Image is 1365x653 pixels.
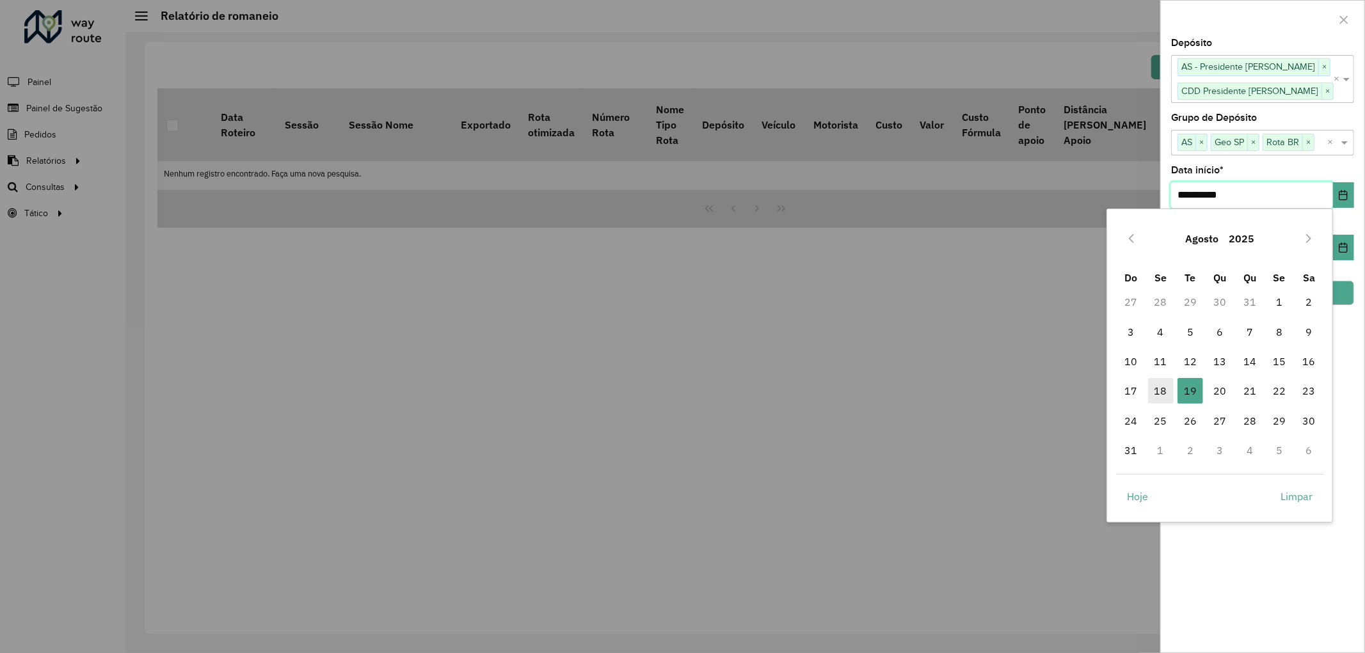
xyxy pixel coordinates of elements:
td: 21 [1235,376,1265,405]
span: 31 [1118,437,1144,463]
span: 28 [1237,408,1263,434]
span: 21 [1237,378,1263,404]
span: Geo SP [1211,134,1247,150]
span: 6 [1207,319,1233,345]
td: 15 [1265,347,1294,376]
span: Hoje [1127,489,1148,504]
span: 3 [1118,319,1144,345]
td: 9 [1294,317,1323,346]
span: 24 [1118,408,1144,434]
span: 18 [1148,378,1174,404]
span: × [1318,59,1330,75]
td: 28 [1235,406,1265,436]
span: 4 [1148,319,1174,345]
td: 11 [1146,347,1176,376]
span: × [1195,135,1207,150]
span: 26 [1177,408,1203,434]
span: Se [1273,271,1286,284]
div: Choose Date [1106,208,1333,523]
td: 24 [1116,406,1145,436]
label: Grupo de Depósito [1171,110,1257,125]
td: 1 [1146,436,1176,465]
span: Te [1185,271,1196,284]
button: Choose Date [1333,235,1354,260]
td: 12 [1176,347,1205,376]
span: Do [1124,271,1137,284]
span: 10 [1118,349,1144,374]
span: 30 [1297,408,1322,434]
label: Data início [1171,162,1224,178]
td: 25 [1146,406,1176,436]
span: 7 [1237,319,1263,345]
td: 1 [1265,287,1294,317]
td: 30 [1205,287,1234,317]
span: Qu [1243,271,1256,284]
span: Clear all [1334,72,1341,87]
td: 4 [1235,436,1265,465]
span: 8 [1266,319,1292,345]
td: 16 [1294,347,1323,376]
span: Clear all [1327,135,1338,150]
span: 2 [1297,289,1322,315]
span: × [1247,135,1259,150]
td: 6 [1205,317,1234,346]
span: CDD Presidente [PERSON_NAME] [1178,83,1321,98]
span: 11 [1148,349,1174,374]
span: AS [1178,134,1195,150]
button: Choose Date [1333,182,1354,208]
span: 22 [1266,378,1292,404]
td: 3 [1205,436,1234,465]
span: 16 [1297,349,1322,374]
td: 5 [1265,436,1294,465]
td: 22 [1265,376,1294,405]
td: 20 [1205,376,1234,405]
td: 31 [1235,287,1265,317]
button: Choose Month [1180,223,1224,254]
span: 20 [1207,378,1233,404]
td: 18 [1146,376,1176,405]
span: 5 [1177,319,1203,345]
td: 23 [1294,376,1323,405]
td: 29 [1176,287,1205,317]
span: Limpar [1281,489,1313,504]
span: 13 [1207,349,1233,374]
td: 2 [1294,287,1323,317]
td: 26 [1176,406,1205,436]
span: × [1302,135,1314,150]
span: 9 [1297,319,1322,345]
span: 15 [1266,349,1292,374]
span: Qu [1213,271,1226,284]
td: 29 [1265,406,1294,436]
button: Limpar [1270,484,1324,509]
label: Depósito [1171,35,1212,51]
td: 7 [1235,317,1265,346]
span: 27 [1207,408,1233,434]
span: 12 [1177,349,1203,374]
span: 19 [1177,378,1203,404]
td: 27 [1205,406,1234,436]
span: Rota BR [1263,134,1302,150]
span: 25 [1148,408,1174,434]
td: 31 [1116,436,1145,465]
button: Choose Year [1224,223,1259,254]
span: × [1321,84,1333,99]
button: Hoje [1116,484,1159,509]
td: 5 [1176,317,1205,346]
td: 13 [1205,347,1234,376]
span: 23 [1297,378,1322,404]
td: 10 [1116,347,1145,376]
button: Next Month [1298,228,1319,249]
span: AS - Presidente [PERSON_NAME] [1178,59,1318,74]
td: 19 [1176,376,1205,405]
td: 3 [1116,317,1145,346]
span: 29 [1266,408,1292,434]
button: Previous Month [1121,228,1142,249]
span: Sa [1303,271,1315,284]
td: 28 [1146,287,1176,317]
td: 30 [1294,406,1323,436]
span: 14 [1237,349,1263,374]
span: 1 [1266,289,1292,315]
td: 2 [1176,436,1205,465]
span: Se [1154,271,1167,284]
td: 17 [1116,376,1145,405]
